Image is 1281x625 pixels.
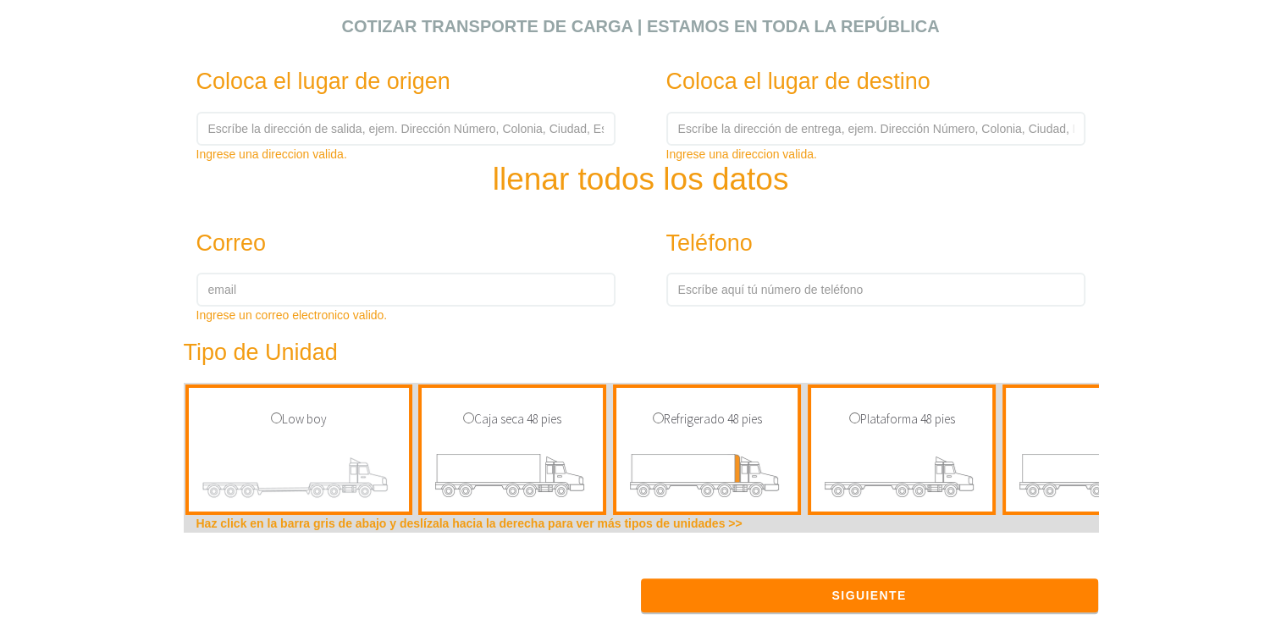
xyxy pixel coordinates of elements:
[196,112,616,146] input: Escríbe la dirección de salida, ejem. Dirección Número, Colonia, Ciudad, Estado, Código Postal.
[1196,540,1261,605] iframe: Drift Widget Chat Controller
[196,307,616,324] div: Ingrese un correo electronico valido.
[641,578,1098,612] button: Siguiente
[434,445,590,512] img: transporte de carga caja seca 48 pies
[666,231,1048,257] h3: Teléfono
[196,517,743,530] b: Haz click en la barra gris de abajo y deslízala hacia la derecha para ver más tipos de unidades >>
[666,112,1085,146] input: Escríbe la dirección de entrega, ejem. Dirección Número, Colonia, Ciudad, Estado, Código Postal.
[196,231,578,257] h3: Correo
[197,409,400,429] p: Low boy
[184,17,1098,36] h2: Cotizar transporte de carga | Estamos en toda la República
[196,273,616,307] input: email
[824,445,980,512] img: transporte de carga plataforma 48 pies
[184,340,1020,366] h3: Tipo de Unidad
[629,445,785,512] img: transporte de carga refrigerado 48 pies
[202,445,396,512] img: transporte de carga low boy
[666,146,1085,163] div: Ingrese una direccion valida.
[196,69,578,95] h3: Coloca el lugar de origen
[666,69,1048,95] h3: Coloca el lugar de destino
[666,273,1085,307] input: Escríbe aquí tú número de teléfono
[820,409,984,429] p: Plataforma 48 pies
[625,409,789,429] p: Refrigerado 48 pies
[932,41,1271,550] iframe: Drift Widget Chat Window
[196,146,616,163] div: Ingrese una direccion valida.
[430,409,594,429] p: Caja seca 48 pies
